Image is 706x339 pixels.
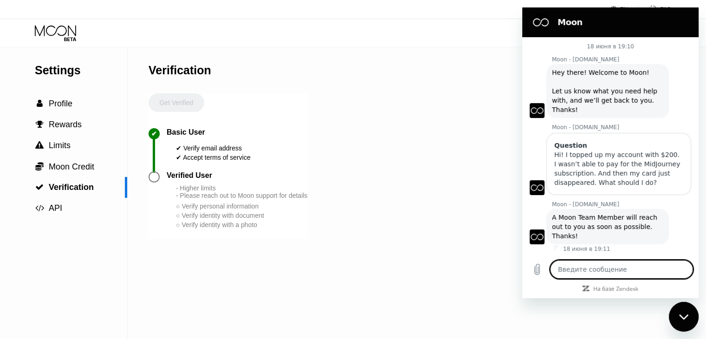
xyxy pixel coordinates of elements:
[176,154,251,161] div: ✔ Accept terms of service
[49,141,71,150] span: Limits
[49,203,62,213] span: API
[49,120,82,129] span: Rewards
[151,130,157,137] div: ✔
[167,171,212,180] div: Verified User
[176,184,307,199] div: - Higher limits - Please reach out to Moon support for details
[167,128,205,137] div: Basic User
[49,183,94,192] span: Verification
[35,99,44,108] div: 
[35,183,44,191] span: 
[660,6,671,13] div: FAQ
[36,120,44,129] span: 
[176,221,307,228] div: ○ Verify identity with a photo
[35,141,44,150] span: 
[522,7,699,298] iframe: Окно обмена сообщениями
[149,64,211,77] div: Verification
[49,99,72,108] span: Profile
[620,6,628,13] div: EN
[176,212,307,219] div: ○ Verify identity with document
[35,120,44,129] div: 
[37,99,43,108] span: 
[49,162,94,171] span: Moon Credit
[669,302,699,332] iframe: Кнопка, открывающая окно обмена сообщениями; идет разговор
[176,202,307,210] div: ○ Verify personal information
[639,5,671,14] div: FAQ
[35,64,127,77] div: Settings
[35,162,44,171] span: 
[35,204,44,212] span: 
[176,144,251,152] div: ✔ Verify email address
[610,5,639,14] div: EN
